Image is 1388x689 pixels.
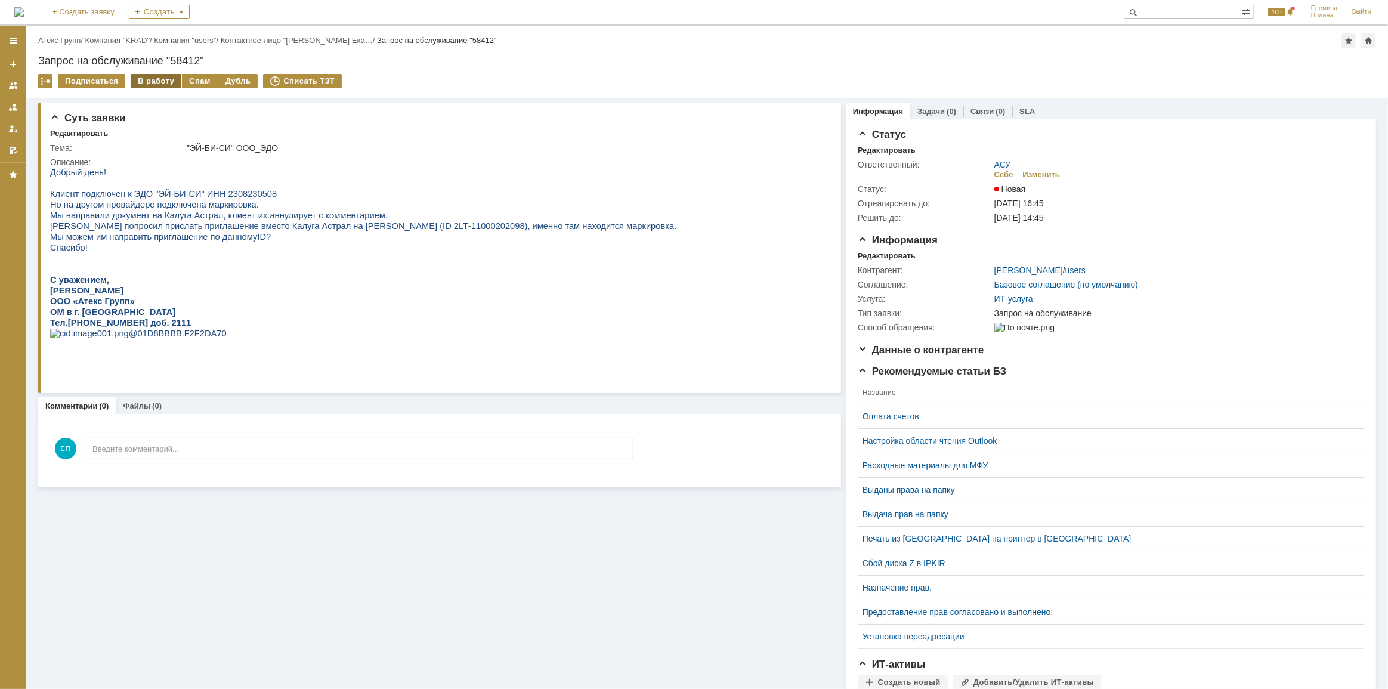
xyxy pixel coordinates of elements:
th: Название [858,381,1355,404]
div: Редактировать [50,129,108,138]
div: Тема: [50,143,184,153]
span: Статус [858,129,906,140]
span: Данные о контрагенте [858,344,984,356]
a: Компания "users" [154,36,216,45]
a: Настройка области чтения Outlook [863,436,1350,446]
span: ИТ-активы [858,659,926,670]
a: Мои согласования [4,141,23,160]
a: Заявки в моей ответственности [4,98,23,117]
div: (0) [100,401,109,410]
a: Базовое соглашение (по умолчанию) [994,280,1138,289]
span: Рекомендуемые статьи БЗ [858,366,1007,377]
span: 100 [1268,8,1285,16]
div: Запрос на обслуживание "58412" [377,36,497,45]
div: "ЭЙ-БИ-СИ" ООО_ЭДО [187,143,821,153]
div: Контрагент: [858,265,992,275]
a: Сбой диска Z в IPKIR [863,558,1350,568]
span: [DATE] 14:45 [994,213,1044,223]
div: Редактировать [858,146,916,155]
div: Себе [994,170,1013,180]
img: По почте.png [994,323,1055,332]
span: ? [216,65,221,75]
span: Еремина [1311,5,1338,12]
div: / [221,36,377,45]
a: Связи [970,107,994,116]
a: Заявки на командах [4,76,23,95]
div: Ответственный: [858,160,992,169]
div: (0) [996,107,1005,116]
div: Услуга: [858,294,992,304]
a: Создать заявку [4,55,23,74]
a: Задачи [917,107,945,116]
span: Новая [994,184,1026,194]
div: Решить до: [858,213,992,223]
a: Оплата счетов [863,412,1350,421]
div: Отреагировать до: [858,199,992,208]
a: ИТ-услуга [994,294,1033,304]
a: АСУ [994,160,1011,169]
div: Изменить [1023,170,1061,180]
div: Тип заявки: [858,308,992,318]
a: Мои заявки [4,119,23,138]
div: Статус: [858,184,992,194]
span: Суть заявки [50,112,125,123]
span: [DATE] 16:45 [994,199,1044,208]
span: Расширенный поиск [1241,5,1253,17]
span: Полина [1311,12,1338,19]
a: Расходные материалы для МФУ [863,461,1350,470]
img: logo [14,7,24,17]
div: / [154,36,220,45]
a: Контактное лицо "[PERSON_NAME] Ека… [221,36,373,45]
div: / [38,36,85,45]
span: Информация [858,234,938,246]
a: Файлы [123,401,150,410]
span: 2 [404,54,409,64]
span: -11000202098), именно там находится маркировка. [418,54,626,64]
div: Описание: [50,157,824,167]
a: users [1065,265,1086,275]
div: Добавить в избранное [1341,33,1356,48]
span: [PHONE_NUMBER] доб. 2111 [18,151,141,160]
a: Выдача прав на папку [863,509,1350,519]
a: Предоставление прав согласовано и выполнено. [863,607,1350,617]
div: Редактировать [858,251,916,261]
div: Способ обращения: [858,323,992,332]
div: / [85,36,154,45]
span: LT [409,54,418,64]
div: Работа с массовостью [38,74,52,88]
a: Комментарии [45,401,98,410]
div: / [994,265,1086,275]
div: (0) [947,107,956,116]
a: Компания "KRAD" [85,36,150,45]
div: Сделать домашней страницей [1361,33,1375,48]
a: Атекс Групп [38,36,81,45]
div: Соглашение: [858,280,992,289]
span: ID [207,65,216,75]
a: SLA [1019,107,1035,116]
span: ID [392,54,401,64]
span: ЕП [55,438,76,459]
div: Запрос на обслуживание "58412" [38,55,1376,67]
div: (0) [152,401,162,410]
a: Выданы права на папку [863,485,1350,495]
a: Информация [853,107,903,116]
a: Печать из [GEOGRAPHIC_DATA] на принтер в [GEOGRAPHIC_DATA] [863,534,1350,543]
a: Установка переадресации [863,632,1350,641]
a: [PERSON_NAME] [994,265,1063,275]
a: Перейти на домашнюю страницу [14,7,24,17]
div: Создать [129,5,190,19]
a: Назначение прав. [863,583,1350,592]
div: Запрос на обслуживание [994,308,1357,318]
